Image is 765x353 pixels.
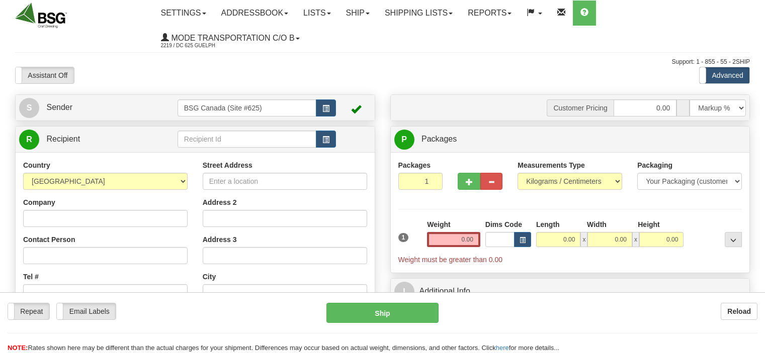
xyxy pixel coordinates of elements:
[338,1,377,26] a: Ship
[169,34,295,42] span: Mode Transportation c/o B
[153,26,307,51] a: Mode Transportation c/o B 2219 / DC 625 Guelph
[214,1,296,26] a: Addressbook
[178,99,316,116] input: Sender Id
[19,98,39,118] span: S
[632,232,639,247] span: x
[398,160,431,170] label: Packages
[421,135,457,143] span: Packages
[547,99,613,116] span: Customer Pricing
[725,232,742,247] div: ...
[394,129,746,150] a: P Packages
[23,160,50,170] label: Country
[23,197,55,207] label: Company
[377,1,460,26] a: Shipping lists
[536,219,560,229] label: Length
[203,173,367,190] input: Enter a location
[742,125,764,227] iframe: chat widget
[326,303,439,323] button: Ship
[46,135,80,143] span: Recipient
[178,131,316,148] input: Recipient Id
[203,197,237,207] label: Address 2
[57,303,116,319] label: Email Labels
[15,58,750,66] div: Support: 1 - 855 - 55 - 2SHIP
[460,1,519,26] a: Reports
[19,129,160,150] a: R Recipient
[638,219,660,229] label: Height
[700,67,749,83] label: Advanced
[518,160,585,170] label: Measurements Type
[398,233,409,242] span: 1
[8,344,28,351] span: NOTE:
[296,1,338,26] a: Lists
[153,1,214,26] a: Settings
[203,160,252,170] label: Street Address
[16,67,74,83] label: Assistant Off
[496,344,509,351] a: here
[161,41,236,51] span: 2219 / DC 625 Guelph
[15,3,67,28] img: logo2219.jpg
[398,256,503,264] span: Weight must be greater than 0.00
[19,130,39,150] span: R
[23,272,39,282] label: Tel #
[637,160,672,170] label: Packaging
[23,234,75,245] label: Contact Person
[394,130,414,150] span: P
[587,219,607,229] label: Width
[19,97,178,118] a: S Sender
[394,282,414,302] span: I
[203,272,216,282] label: City
[203,234,237,245] label: Address 3
[727,307,751,315] b: Reload
[427,219,450,229] label: Weight
[394,281,746,302] a: IAdditional Info
[46,103,72,111] span: Sender
[485,219,522,229] label: Dims Code
[8,303,49,319] label: Repeat
[580,232,587,247] span: x
[721,303,757,320] button: Reload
